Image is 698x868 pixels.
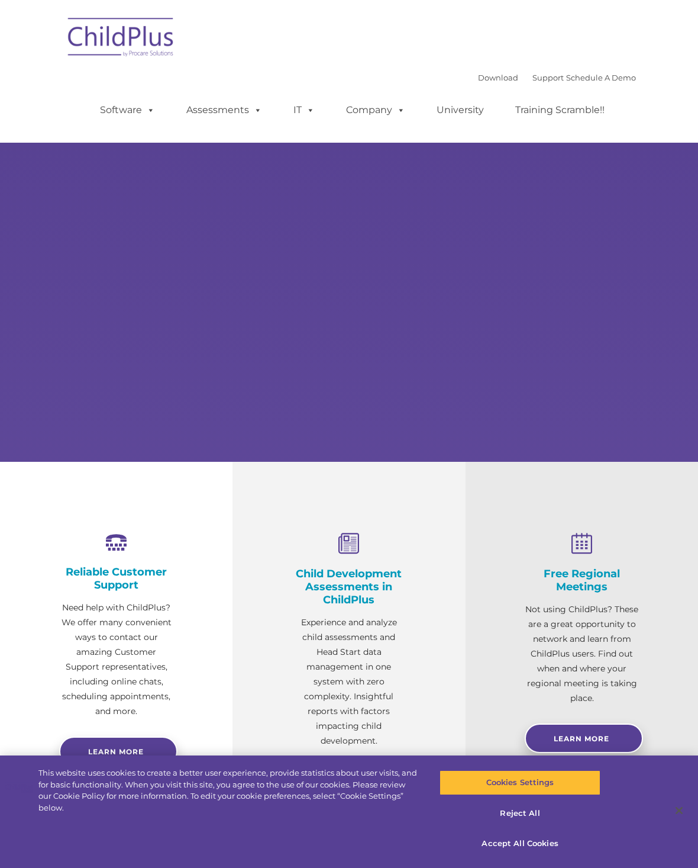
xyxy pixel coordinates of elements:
button: Close [666,798,692,824]
font: | [478,73,636,82]
h4: Reliable Customer Support [59,565,173,591]
a: Software [88,98,167,122]
a: Learn More [525,724,643,753]
button: Cookies Settings [440,770,600,795]
a: Schedule A Demo [566,73,636,82]
p: Not using ChildPlus? These are a great opportunity to network and learn from ChildPlus users. Fin... [525,602,639,706]
h4: Free Regional Meetings [525,567,639,593]
img: ChildPlus by Procare Solutions [62,9,180,69]
a: Assessments [174,98,274,122]
a: Download [478,73,518,82]
div: This website uses cookies to create a better user experience, provide statistics about user visit... [38,767,419,814]
button: Reject All [440,801,600,826]
button: Accept All Cookies [440,831,600,856]
p: Need help with ChildPlus? We offer many convenient ways to contact our amazing Customer Support r... [59,600,173,719]
h4: Child Development Assessments in ChildPlus [292,567,406,606]
a: Support [532,73,564,82]
a: Learn more [59,737,177,766]
a: Training Scramble!! [503,98,616,122]
a: University [425,98,496,122]
a: Company [334,98,417,122]
span: Learn More [554,734,609,743]
p: Experience and analyze child assessments and Head Start data management in one system with zero c... [292,615,406,748]
span: Learn more [88,747,144,756]
a: IT [282,98,327,122]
